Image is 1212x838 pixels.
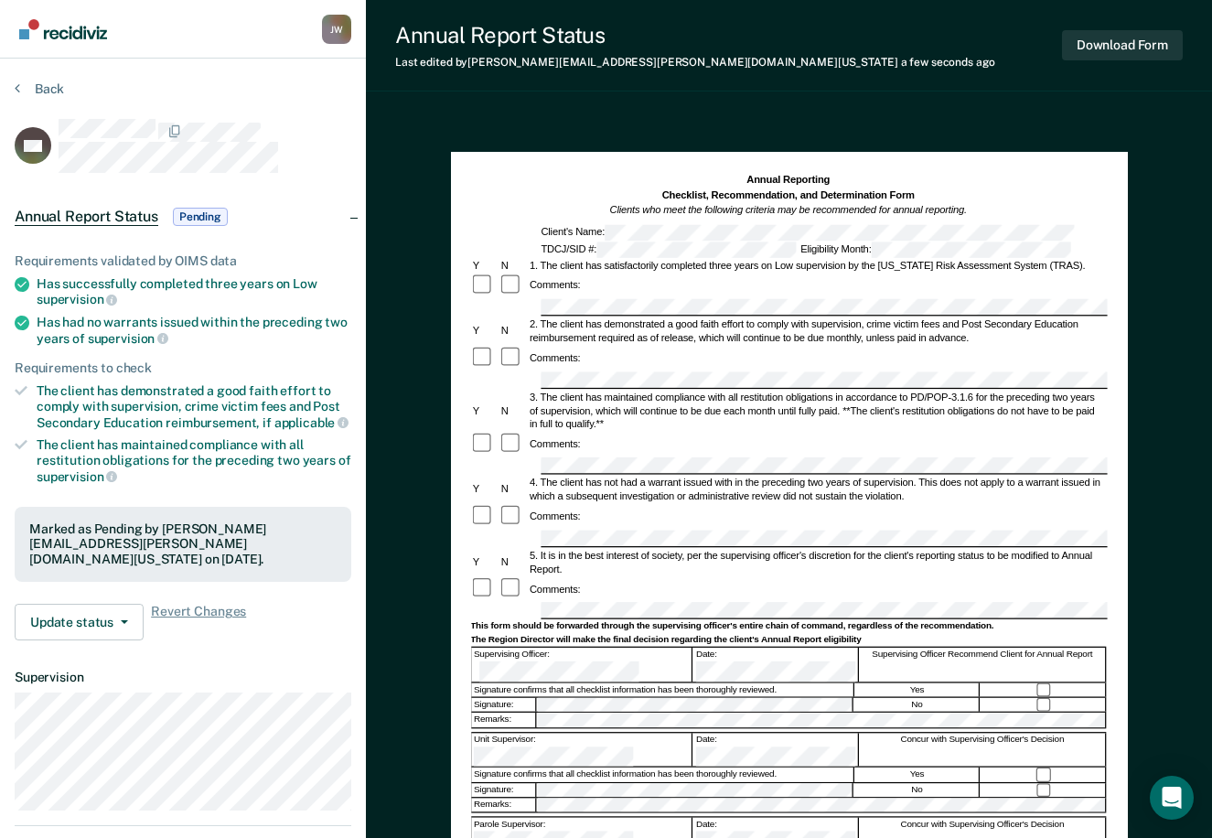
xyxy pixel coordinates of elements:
[854,698,980,712] div: No
[471,783,536,797] div: Signature:
[901,56,995,69] span: a few seconds ago
[527,510,583,523] div: Comments:
[859,733,1106,767] div: Concur with Supervising Officer's Decision
[322,15,351,44] div: J W
[471,714,536,727] div: Remarks:
[470,483,499,497] div: Y
[15,670,351,685] dt: Supervision
[471,698,536,712] div: Signature:
[527,437,583,451] div: Comments:
[470,621,1106,633] div: This form should be forwarded through the supervising officer's entire chain of command, regardle...
[15,253,351,269] div: Requirements validated by OIMS data
[527,549,1106,576] div: 5. It is in the best interest of society, per the supervising officer's discretion for the client...
[798,242,1072,257] div: Eligibility Month:
[15,208,158,226] span: Annual Report Status
[15,604,144,640] button: Update status
[527,279,583,293] div: Comments:
[499,324,527,338] div: N
[470,403,499,417] div: Y
[527,476,1106,503] div: 4. The client has not had a warrant issued with in the preceding two years of supervision. This d...
[322,15,351,44] button: Profile dropdown button
[1150,776,1194,820] div: Open Intercom Messenger
[693,733,858,767] div: Date:
[527,259,1106,273] div: 1. The client has satisfactorily completed three years on Low supervision by the [US_STATE] Risk ...
[527,317,1106,345] div: 2. The client has demonstrated a good faith effort to comply with supervision, crime victim fees ...
[395,56,995,69] div: Last edited by [PERSON_NAME][EMAIL_ADDRESS][PERSON_NAME][DOMAIN_NAME][US_STATE]
[19,19,107,39] img: Recidiviz
[854,768,980,781] div: Yes
[499,403,527,417] div: N
[661,189,914,200] strong: Checklist, Recommendation, and Determination Form
[859,648,1106,682] div: Supervising Officer Recommend Client for Annual Report
[151,604,246,640] span: Revert Changes
[470,259,499,273] div: Y
[37,383,351,430] div: The client has demonstrated a good faith effort to comply with supervision, crime victim fees and...
[527,390,1106,431] div: 3. The client has maintained compliance with all restitution obligations in accordance to PD/POP-...
[471,798,536,811] div: Remarks:
[470,634,1106,646] div: The Region Director will make the final decision regarding the client's Annual Report eligibility
[37,292,117,306] span: supervision
[37,276,351,307] div: Has successfully completed three years on Low
[471,648,692,682] div: Supervising Officer:
[471,768,853,781] div: Signature confirms that all checklist information has been thoroughly reviewed.
[470,324,499,338] div: Y
[527,583,583,596] div: Comments:
[88,331,168,346] span: supervision
[470,555,499,569] div: Y
[527,351,583,365] div: Comments:
[173,208,228,226] span: Pending
[609,204,966,215] em: Clients who meet the following criteria may be recommended for annual reporting.
[471,682,853,696] div: Signature confirms that all checklist information has been thoroughly reviewed.
[37,315,351,346] div: Has had no warrants issued within the preceding two years of
[499,483,527,497] div: N
[37,437,351,484] div: The client has maintained compliance with all restitution obligations for the preceding two years of
[538,242,798,257] div: TDCJ/SID #:
[538,224,1076,240] div: Client's Name:
[274,415,349,430] span: applicable
[471,733,692,767] div: Unit Supervisor:
[15,360,351,376] div: Requirements to check
[395,22,995,48] div: Annual Report Status
[29,521,337,567] div: Marked as Pending by [PERSON_NAME][EMAIL_ADDRESS][PERSON_NAME][DOMAIN_NAME][US_STATE] on [DATE].
[746,174,830,185] strong: Annual Reporting
[854,682,980,696] div: Yes
[499,259,527,273] div: N
[1062,30,1183,60] button: Download Form
[499,555,527,569] div: N
[15,81,64,97] button: Back
[37,469,117,484] span: supervision
[854,783,980,797] div: No
[693,648,858,682] div: Date:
